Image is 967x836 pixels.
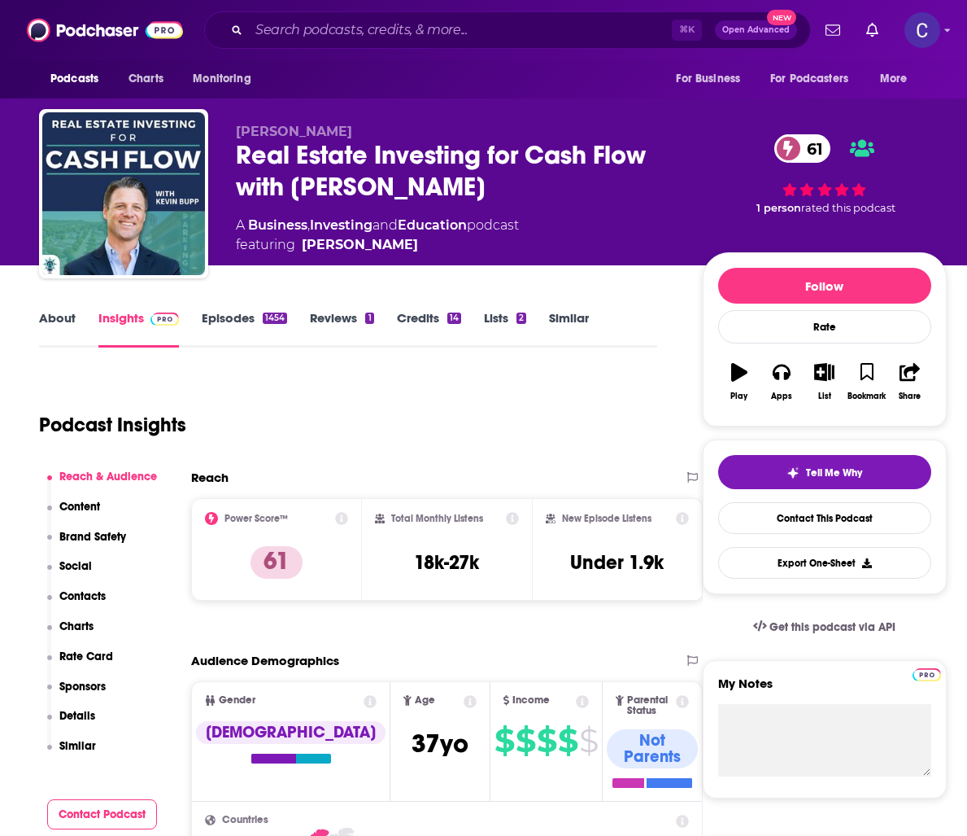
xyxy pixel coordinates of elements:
div: Play [730,392,747,401]
span: $ [537,728,556,754]
div: 1454 [263,313,287,324]
img: Podchaser Pro [913,668,941,681]
img: logo_orange.svg [26,26,39,39]
a: Show notifications dropdown [819,16,847,44]
img: website_grey.svg [26,42,39,55]
img: tab_keywords_by_traffic_grey.svg [162,94,175,107]
span: $ [579,728,598,754]
button: Apps [760,352,803,411]
p: Social [59,559,92,573]
button: Rate Card [47,650,114,680]
span: $ [558,728,577,754]
div: Domain: [DOMAIN_NAME] [42,42,179,55]
div: [DEMOGRAPHIC_DATA] [196,721,385,744]
span: and [372,217,398,233]
a: Credits14 [397,310,461,348]
button: Follow [718,268,931,304]
div: Share [899,392,921,401]
div: [PERSON_NAME] [302,235,418,255]
a: Pro website [913,666,941,681]
p: Reach & Audience [59,470,157,484]
p: Similar [59,739,96,753]
p: Contacts [59,589,106,603]
a: Similar [549,310,589,348]
p: Rate Card [59,650,113,663]
h2: Reach [191,470,229,485]
a: Podchaser - Follow, Share and Rate Podcasts [27,15,183,46]
button: open menu [760,63,872,94]
button: open menu [39,63,120,94]
input: Search podcasts, credits, & more... [249,17,672,43]
span: , [307,217,310,233]
a: InsightsPodchaser Pro [98,310,179,348]
button: open menu [664,63,760,94]
h1: Podcast Insights [39,413,186,437]
button: Contacts [47,589,107,619]
a: Education [398,217,467,233]
img: tell me why sparkle [786,466,799,479]
h2: Audience Demographics [191,653,339,668]
h3: Under 1.9k [570,550,664,575]
button: Brand Safety [47,530,127,560]
a: Lists2 [484,310,526,348]
span: Parental Status [627,695,673,716]
span: Logged in as publicityxxtina [904,12,940,48]
span: rated this podcast [801,202,895,214]
span: Gender [219,695,255,706]
span: 37 yo [412,728,468,759]
span: Open Advanced [722,26,790,34]
h2: Total Monthly Listens [391,513,483,524]
button: open menu [181,63,272,94]
span: 61 [791,134,831,163]
div: 2 [516,313,526,324]
div: 14 [447,313,461,324]
p: Charts [59,619,94,633]
span: $ [516,728,535,754]
a: Contact This Podcast [718,502,931,534]
button: Sponsors [47,680,107,710]
p: 61 [250,546,303,579]
img: Real Estate Investing for Cash Flow with Kevin Bupp [42,112,205,275]
div: Rate [718,310,931,344]
a: Get this podcast via API [740,607,909,647]
button: Similar [47,739,97,769]
button: Social [47,559,93,589]
span: Tell Me Why [806,466,862,479]
button: Play [718,352,760,411]
span: Income [512,695,550,706]
a: Episodes1454 [202,310,287,348]
button: tell me why sparkleTell Me Why [718,455,931,489]
div: 1 [365,313,373,324]
p: Content [59,500,100,514]
span: $ [494,728,514,754]
button: Export One-Sheet [718,547,931,579]
span: More [880,68,908,90]
span: For Business [676,68,740,90]
div: Search podcasts, credits, & more... [204,11,811,49]
button: Open AdvancedNew [715,20,797,40]
div: v 4.0.25 [46,26,80,39]
button: Details [47,709,96,739]
button: List [803,352,845,411]
a: Reviews1 [310,310,373,348]
img: Podchaser Pro [150,313,179,326]
button: Content [47,500,101,530]
h2: Power Score™ [224,513,288,524]
div: Keywords by Traffic [180,96,274,107]
span: featuring [236,235,519,255]
span: Monitoring [193,68,250,90]
button: Share [888,352,930,411]
span: New [767,10,796,25]
span: 1 person [756,202,801,214]
span: Podcasts [50,68,98,90]
img: User Profile [904,12,940,48]
a: Charts [118,63,173,94]
span: Get this podcast via API [769,620,895,634]
a: Investing [310,217,372,233]
div: Apps [771,392,792,401]
a: 61 [774,134,831,163]
span: Charts [128,68,163,90]
span: For Podcasters [770,68,848,90]
a: Show notifications dropdown [860,16,885,44]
